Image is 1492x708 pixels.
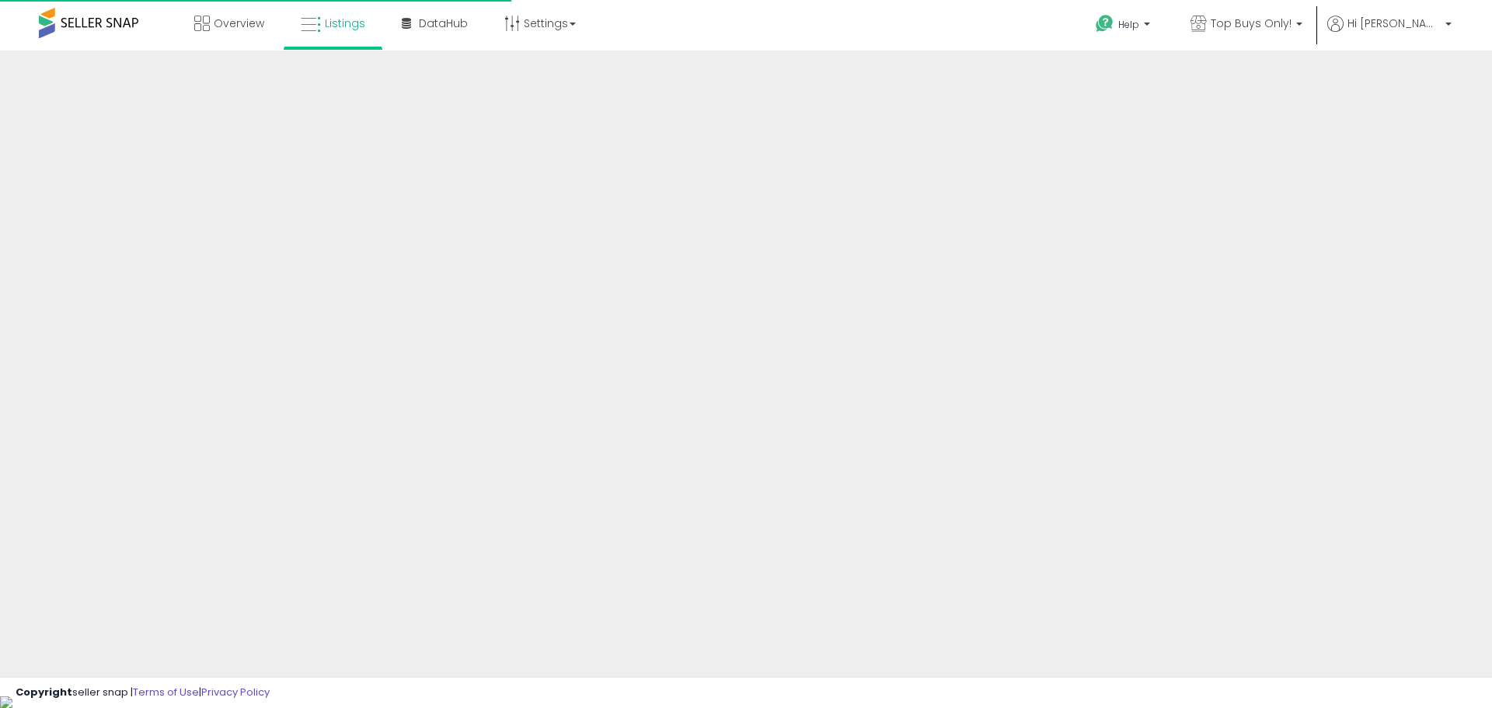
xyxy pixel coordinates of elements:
a: Hi [PERSON_NAME] [1327,16,1452,51]
a: Terms of Use [133,685,199,699]
strong: Copyright [16,685,72,699]
i: Get Help [1095,14,1114,33]
a: Privacy Policy [201,685,270,699]
div: seller snap | | [16,685,270,700]
span: Overview [214,16,264,31]
a: Help [1083,2,1166,51]
span: DataHub [419,16,468,31]
span: Help [1118,18,1139,31]
span: Listings [325,16,365,31]
span: Top Buys Only! [1211,16,1292,31]
span: Hi [PERSON_NAME] [1347,16,1441,31]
